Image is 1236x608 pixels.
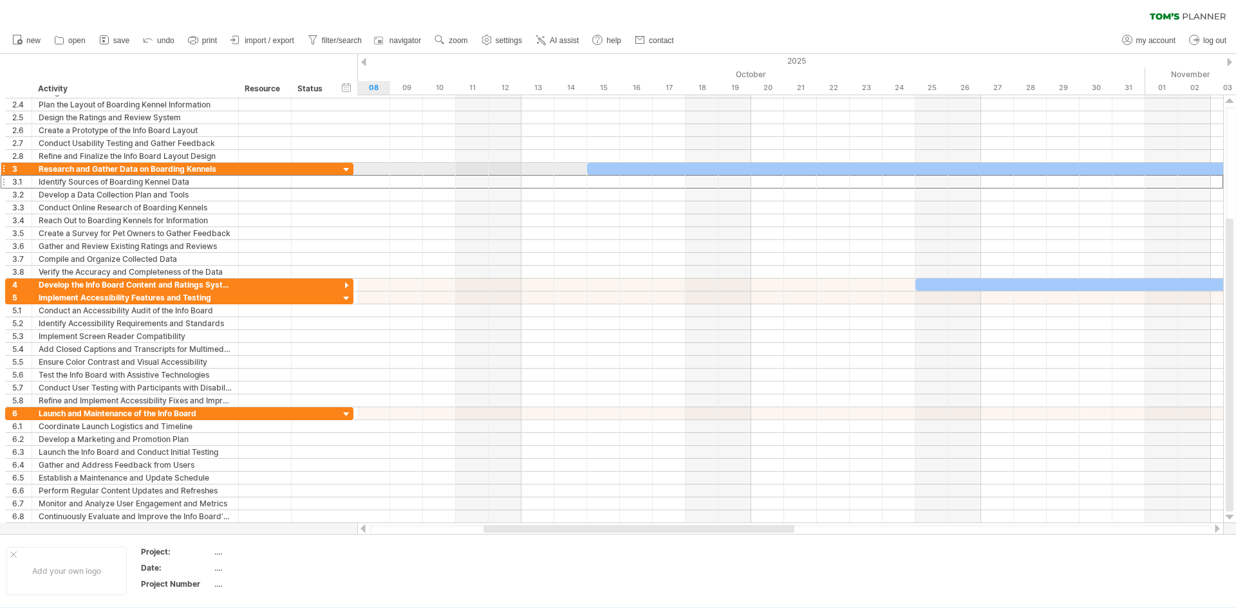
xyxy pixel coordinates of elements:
[39,291,232,304] div: Implement Accessibility Features and Testing
[297,82,326,95] div: Status
[39,446,232,458] div: Launch the Info Board and Conduct Initial Testing
[1178,81,1211,95] div: Sunday, 2 November 2025
[751,81,784,95] div: Monday, 20 October 2025
[12,201,32,214] div: 3.3
[39,497,232,510] div: Monitor and Analyze User Engagement and Metrics
[68,36,86,45] span: open
[423,81,456,95] div: Friday, 10 October 2025
[389,36,421,45] span: navigator
[185,32,221,49] a: print
[357,81,390,95] div: Wednesday, 8 October 2025
[12,472,32,484] div: 6.5
[141,562,212,573] div: Date:
[39,459,232,471] div: Gather and Address Feedback from Users
[850,81,883,95] div: Thursday, 23 October 2025
[214,562,323,573] div: ....
[140,32,178,49] a: undo
[606,36,621,45] span: help
[12,304,32,317] div: 5.1
[12,163,32,175] div: 3
[141,546,212,557] div: Project:
[496,36,522,45] span: settings
[521,81,554,95] div: Monday, 13 October 2025
[449,36,467,45] span: zoom
[39,356,232,368] div: Ensure Color Contrast and Visual Accessibility
[1119,32,1179,49] a: my account
[372,32,425,49] a: navigator
[12,407,32,419] div: 6
[12,227,32,239] div: 3.5
[245,36,294,45] span: import / export
[1047,81,1080,95] div: Wednesday, 29 October 2025
[12,343,32,355] div: 5.4
[12,446,32,458] div: 6.3
[39,510,232,522] div: Continuously Evaluate and Improve the Info Board's Effectiveness
[12,330,32,342] div: 5.3
[12,279,32,291] div: 4
[39,214,232,226] div: Reach Out to Boarding Kennels for Information
[127,68,1145,81] div: October 2025
[1080,81,1112,95] div: Thursday, 30 October 2025
[39,382,232,394] div: Conduct User Testing with Participants with Disabilities
[39,227,232,239] div: Create a Survey for Pet Owners to Gather Feedback
[1186,32,1230,49] a: log out
[39,137,232,149] div: Conduct Usability Testing and Gather Feedback
[12,253,32,265] div: 3.7
[390,81,423,95] div: Thursday, 9 October 2025
[718,81,751,95] div: Sunday, 19 October 2025
[304,32,366,49] a: filter/search
[784,81,817,95] div: Tuesday, 21 October 2025
[456,81,489,95] div: Saturday, 11 October 2025
[12,459,32,471] div: 6.4
[478,32,526,49] a: settings
[39,369,232,381] div: Test the Info Board with Assistive Technologies
[39,394,232,407] div: Refine and Implement Accessibility Fixes and Improvements
[39,201,232,214] div: Conduct Online Research of Boarding Kennels
[12,176,32,188] div: 3.1
[39,407,232,419] div: Launch and Maintenance of the Info Board
[554,81,587,95] div: Tuesday, 14 October 2025
[39,150,232,162] div: Refine and Finalize the Info Board Layout Design
[532,32,583,49] a: AI assist
[817,81,850,95] div: Wednesday, 22 October 2025
[322,36,362,45] span: filter/search
[39,317,232,329] div: Identify Accessibility Requirements and Standards
[39,189,232,201] div: Develop a Data Collection Plan and Tools
[1014,81,1047,95] div: Tuesday, 28 October 2025
[981,81,1014,95] div: Monday, 27 October 2025
[39,163,232,175] div: Research and Gather Data on Boarding Kennels
[141,578,212,589] div: Project Number
[157,36,174,45] span: undo
[632,32,678,49] a: contact
[26,36,41,45] span: new
[39,111,232,124] div: Design the Ratings and Review System
[6,547,127,595] div: Add your own logo
[550,36,579,45] span: AI assist
[620,81,653,95] div: Thursday, 16 October 2025
[39,98,232,111] div: Plan the Layout of Boarding Kennel Information
[883,81,915,95] div: Friday, 24 October 2025
[39,124,232,136] div: Create a Prototype of the Info Board Layout
[12,484,32,497] div: 6.6
[12,497,32,510] div: 6.7
[915,81,948,95] div: Saturday, 25 October 2025
[39,343,232,355] div: Add Closed Captions and Transcripts for Multimedia Content
[587,81,620,95] div: Wednesday, 15 October 2025
[12,356,32,368] div: 5.5
[202,36,217,45] span: print
[51,32,89,49] a: open
[948,81,981,95] div: Sunday, 26 October 2025
[12,124,32,136] div: 2.6
[113,36,129,45] span: save
[589,32,625,49] a: help
[12,189,32,201] div: 3.2
[96,32,133,49] a: save
[12,98,32,111] div: 2.4
[431,32,471,49] a: zoom
[12,369,32,381] div: 5.6
[12,317,32,329] div: 5.2
[12,433,32,445] div: 6.2
[1145,81,1178,95] div: Saturday, 1 November 2025
[12,510,32,522] div: 6.8
[12,382,32,394] div: 5.7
